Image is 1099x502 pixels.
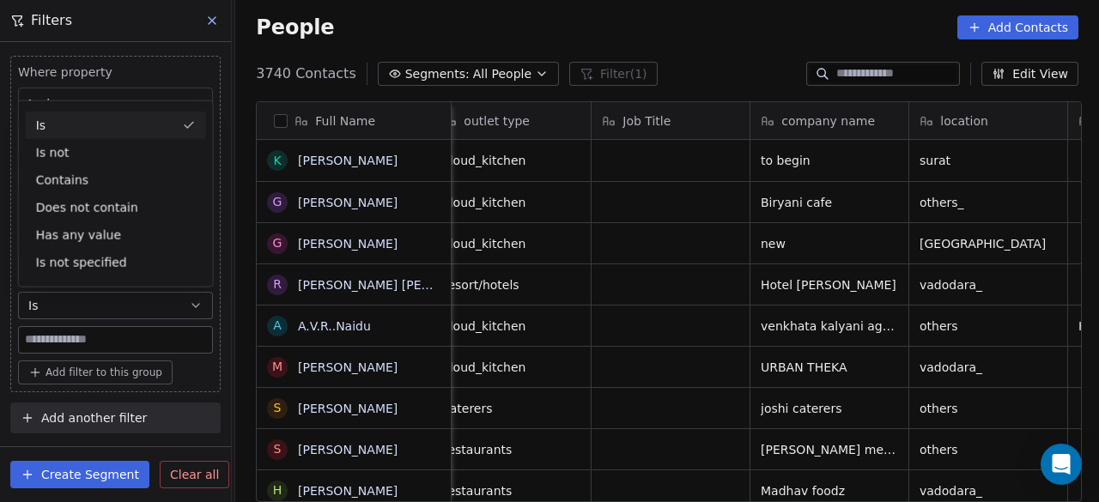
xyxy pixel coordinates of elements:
[273,234,282,252] div: G
[443,152,580,169] span: cloud_kitchen
[920,441,1057,458] span: others
[940,112,988,130] span: location
[957,15,1078,39] button: Add Contacts
[761,194,898,211] span: Biryani cafe
[257,102,451,139] div: Full Name
[274,152,282,170] div: k
[26,194,206,221] div: Does not contain
[19,112,213,276] div: Suggestions
[920,482,1057,499] span: vadodara_
[315,112,375,130] span: Full Name
[761,482,898,499] span: Madhav foodz
[750,102,908,139] div: company name
[298,154,398,167] a: [PERSON_NAME]
[298,360,398,374] a: [PERSON_NAME]
[443,235,580,252] span: cloud_kitchen
[443,482,580,499] span: restaurants
[298,237,398,251] a: [PERSON_NAME]
[298,402,398,415] a: [PERSON_NAME]
[761,276,898,293] span: Hotel [PERSON_NAME]
[298,278,544,292] a: [PERSON_NAME] [PERSON_NAME] Rajput
[298,196,398,209] a: [PERSON_NAME]
[405,65,470,83] span: Segments:
[761,400,898,417] span: joshi caterers
[256,15,334,40] span: People
[920,194,1057,211] span: others_
[26,139,206,166] div: Is not
[298,484,398,498] a: [PERSON_NAME]
[26,166,206,194] div: Contains
[298,443,398,457] a: [PERSON_NAME]
[274,440,282,458] div: s
[443,318,580,335] span: cloud_kitchen
[781,112,875,130] span: company name
[592,102,750,139] div: Job Title
[443,276,580,293] span: resort/hotels
[920,235,1057,252] span: [GEOGRAPHIC_DATA]
[26,112,206,139] div: Is
[273,193,282,211] div: G
[473,65,531,83] span: All People
[622,112,671,130] span: Job Title
[761,441,898,458] span: [PERSON_NAME] mehfil
[464,112,530,130] span: outlet type
[443,194,580,211] span: cloud_kitchen
[761,235,898,252] span: new
[298,319,371,333] a: A.V.R..Naidu
[272,358,282,376] div: M
[761,318,898,335] span: venkhata kalyani agencies
[1041,444,1082,485] div: Open Intercom Messenger
[920,276,1057,293] span: vadodara_
[273,481,282,499] div: H
[920,318,1057,335] span: others
[920,359,1057,376] span: vadodara_
[273,275,282,293] div: R
[443,441,580,458] span: restaurants
[26,249,206,276] div: Is not specified
[433,102,591,139] div: outlet type
[274,399,282,417] div: S
[920,152,1057,169] span: surat
[443,400,580,417] span: caterers
[274,317,282,335] div: A
[761,359,898,376] span: URBAN THEKA
[981,62,1078,86] button: Edit View
[569,62,658,86] button: Filter(1)
[256,64,355,84] span: 3740 Contacts
[443,359,580,376] span: cloud_kitchen
[920,400,1057,417] span: others
[761,152,898,169] span: to begin
[909,102,1067,139] div: location
[26,221,206,249] div: Has any value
